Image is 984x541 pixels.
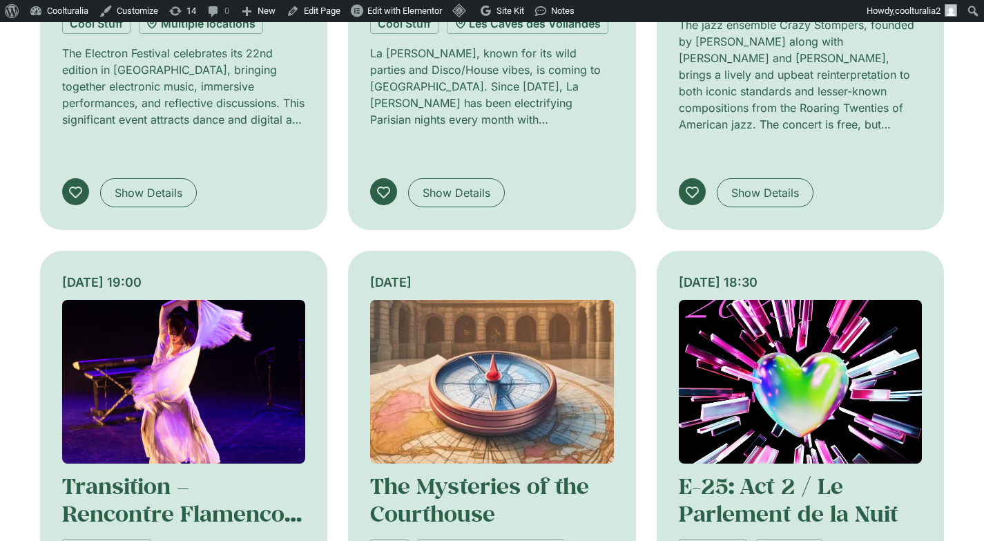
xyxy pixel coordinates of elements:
[717,178,813,207] a: Show Details
[62,13,131,34] a: Cool Stuff
[679,300,923,464] img: Coolturalia - E-25: Act. 2 / LE PARLEMENT DE LA NUIT
[370,273,614,292] div: [DATE]
[496,6,524,16] span: Site Kit
[895,6,940,16] span: coolturalia2
[370,300,614,464] img: Coolturalia - Les Mystères du Palais de justice
[370,471,589,528] a: The Mysteries of the Courthouse
[731,184,799,201] span: Show Details
[408,178,505,207] a: Show Details
[423,184,490,201] span: Show Details
[679,273,923,292] div: [DATE] 18:30
[679,471,898,528] a: E-25: Act 2 / Le Parlement de la Nuit
[367,6,442,16] span: Edit with Elementor
[447,13,608,34] a: Les Caves des Vollandes
[370,45,614,128] p: La [PERSON_NAME], known for its wild parties and Disco/House vibes, is coming to [GEOGRAPHIC_DATA...
[115,184,182,201] span: Show Details
[370,13,438,34] a: Cool Stuff
[679,17,923,133] p: The jazz ensemble Crazy Stompers, founded by [PERSON_NAME] along with [PERSON_NAME] and [PERSON_N...
[62,273,306,292] div: [DATE] 19:00
[100,178,197,207] a: Show Details
[62,45,306,128] p: The Electron Festival celebrates its 22nd edition in [GEOGRAPHIC_DATA], bringing together electro...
